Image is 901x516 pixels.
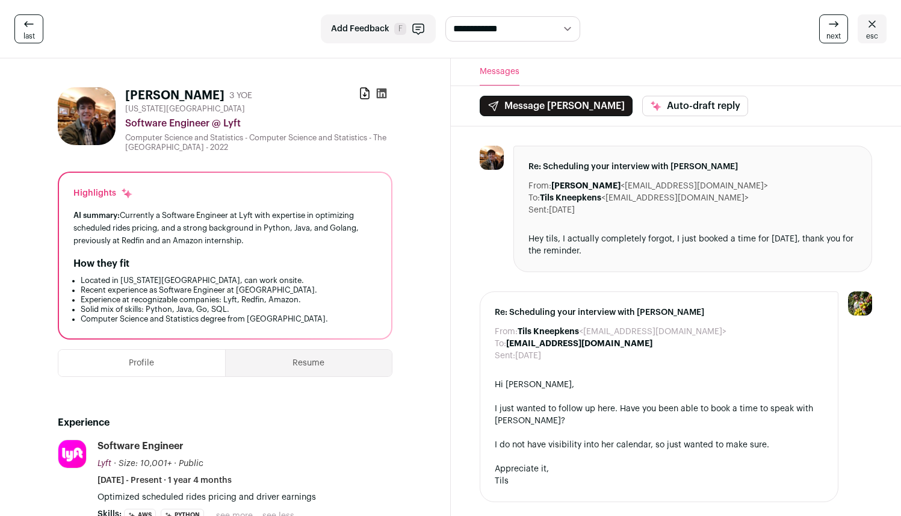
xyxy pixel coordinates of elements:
[518,326,726,338] dd: <[EMAIL_ADDRESS][DOMAIN_NAME]>
[73,256,129,271] h2: How they fit
[515,350,541,362] dd: [DATE]
[540,192,749,204] dd: <[EMAIL_ADDRESS][DOMAIN_NAME]>
[540,194,601,202] b: Tils Kneepkens
[73,187,133,199] div: Highlights
[81,295,377,305] li: Experience at recognizable companies: Lyft, Redfin, Amazon.
[495,439,824,451] div: I do not have visibility into her calendar, so just wanted to make sure.
[480,146,504,170] img: 709f7b6174a7dbbef75302e609d5c6f714b10d51319e2d13b9bd504b7212e306
[125,87,224,104] h1: [PERSON_NAME]
[495,338,506,350] dt: To:
[495,403,824,427] div: I just wanted to follow up here. Have you been able to book a time to speak with [PERSON_NAME]?
[551,182,621,190] b: [PERSON_NAME]
[495,306,824,319] span: Re: Scheduling your interview with [PERSON_NAME]
[125,133,392,152] div: Computer Science and Statistics - Computer Science and Statistics - The [GEOGRAPHIC_DATA] - 2022
[179,459,203,468] span: Public
[495,463,824,475] div: Appreciate it,
[331,23,389,35] span: Add Feedback
[114,459,172,468] span: · Size: 10,001+
[495,475,824,487] div: Tils
[81,285,377,295] li: Recent experience as Software Engineer at [GEOGRAPHIC_DATA].
[81,314,377,324] li: Computer Science and Statistics degree from [GEOGRAPHIC_DATA].
[549,204,575,216] dd: [DATE]
[866,31,878,41] span: esc
[98,491,392,503] p: Optimized scheduled rides pricing and driver earnings
[528,204,549,216] dt: Sent:
[528,161,858,173] span: Re: Scheduling your interview with [PERSON_NAME]
[394,23,406,35] span: F
[23,31,35,41] span: last
[58,415,392,430] h2: Experience
[229,90,252,102] div: 3 YOE
[826,31,841,41] span: next
[98,459,111,468] span: Lyft
[125,104,245,114] span: [US_STATE][GEOGRAPHIC_DATA]
[98,440,184,453] div: Software Engineer
[528,180,551,192] dt: From:
[518,328,579,336] b: Tils Kneepkens
[321,14,436,43] button: Add Feedback F
[58,440,86,468] img: 79740ca17857b8de3fbbaef12afa9e5e76e7572c4d1f4cc4e03db7411ce0ebbb.jpg
[551,180,768,192] dd: <[EMAIL_ADDRESS][DOMAIN_NAME]>
[125,116,392,131] div: Software Engineer @ Lyft
[642,96,748,116] button: Auto-draft reply
[506,340,652,348] b: [EMAIL_ADDRESS][DOMAIN_NAME]
[495,350,515,362] dt: Sent:
[58,87,116,145] img: 709f7b6174a7dbbef75302e609d5c6f714b10d51319e2d13b9bd504b7212e306
[98,474,232,486] span: [DATE] - Present · 1 year 4 months
[58,350,225,376] button: Profile
[14,14,43,43] a: last
[848,291,872,316] img: 6689865-medium_jpg
[819,14,848,43] a: next
[174,458,176,470] span: ·
[226,350,392,376] button: Resume
[495,379,824,391] div: Hi [PERSON_NAME],
[81,276,377,285] li: Located in [US_STATE][GEOGRAPHIC_DATA], can work onsite.
[480,96,633,116] button: Message [PERSON_NAME]
[528,192,540,204] dt: To:
[858,14,887,43] a: esc
[81,305,377,314] li: Solid mix of skills: Python, Java, Go, SQL.
[73,211,120,219] span: AI summary:
[480,58,519,85] button: Messages
[73,209,377,247] div: Currently a Software Engineer at Lyft with expertise in optimizing scheduled rides pricing, and a...
[528,233,858,257] div: Hey tils, I actually completely forgot, I just booked a time for [DATE], thank you for the reminder.
[495,326,518,338] dt: From:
